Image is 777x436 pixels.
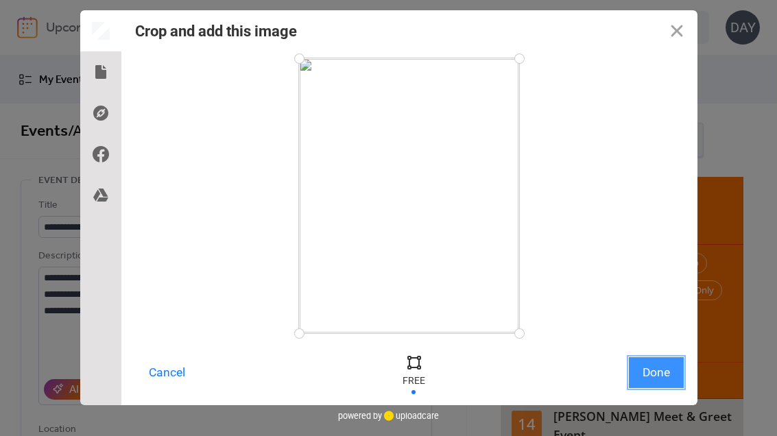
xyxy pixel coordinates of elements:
div: powered by [338,405,439,426]
a: uploadcare [382,411,439,421]
div: Direct Link [80,93,121,134]
div: Crop and add this image [135,23,297,40]
button: Cancel [135,357,199,388]
div: Local Files [80,51,121,93]
button: Close [656,10,697,51]
div: Google Drive [80,175,121,216]
div: Facebook [80,134,121,175]
div: Preview [80,10,121,51]
button: Done [629,357,684,388]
